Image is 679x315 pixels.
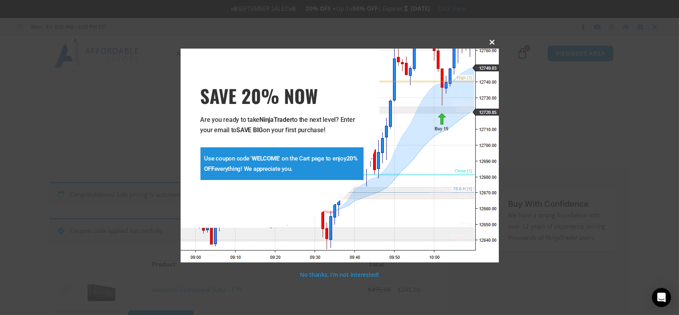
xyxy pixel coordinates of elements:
p: Use coupon code ' ' on the Cart page to enjoy everything! We appreciate you. [204,153,360,174]
div: Open Intercom Messenger [652,288,671,307]
strong: WELCOME [252,155,279,162]
p: Are you ready to take to the next level? Enter your email to on your first purchase! [200,115,364,135]
strong: SAVE BIG [236,126,263,134]
span: SAVE 20% NOW [200,84,364,107]
strong: NinjaTrader [259,116,292,123]
a: No thanks, I’m not interested! [300,271,379,278]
